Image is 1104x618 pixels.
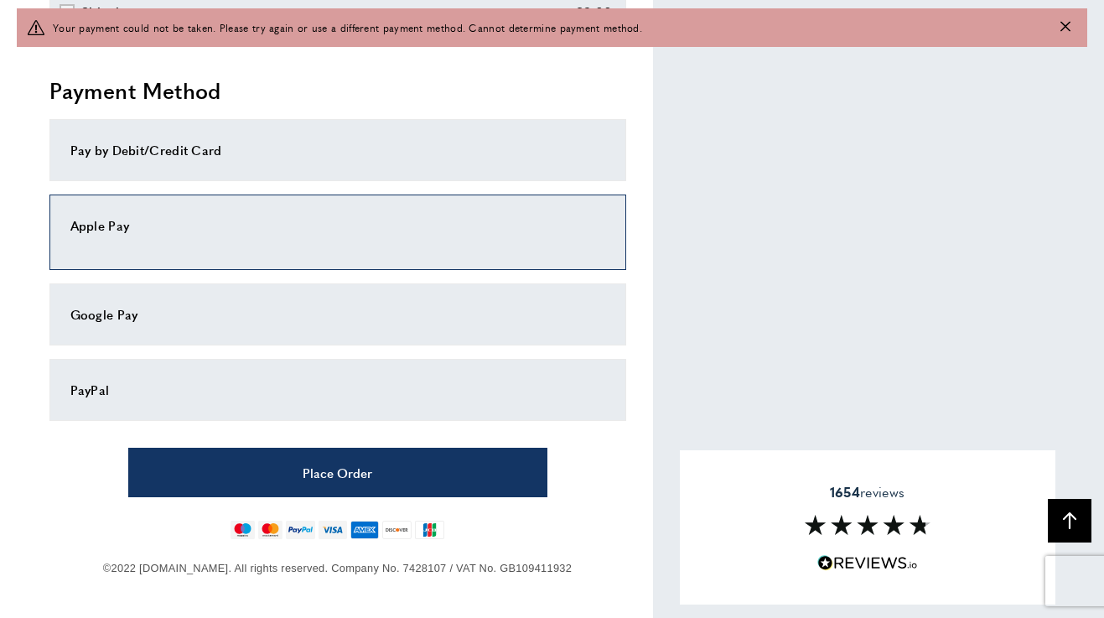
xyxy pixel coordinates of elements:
[70,216,605,236] div: Apple Pay
[286,521,315,539] img: paypal
[830,482,860,501] strong: 1654
[49,75,626,106] h2: Payment Method
[70,140,605,160] div: Pay by Debit/Credit Card
[1060,19,1070,35] button: Close message
[70,380,605,400] div: PayPal
[103,562,572,574] span: ©2022 [DOMAIN_NAME]. All rights reserved. Company No. 7428107 / VAT No. GB109411932
[415,521,444,539] img: jcb
[830,484,904,501] span: reviews
[258,521,282,539] img: mastercard
[817,555,918,571] img: Reviews.io 5 stars
[128,448,547,497] button: Place Order
[231,521,255,539] img: maestro
[81,2,134,22] div: Shipping
[574,2,613,22] div: £3.00
[805,515,930,535] img: Reviews section
[70,304,605,325] div: Google Pay
[382,521,412,539] img: discover
[53,19,642,35] span: Your payment could not be taken. Please try again or use a different payment method. Cannot deter...
[350,521,380,539] img: american-express
[319,521,346,539] img: visa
